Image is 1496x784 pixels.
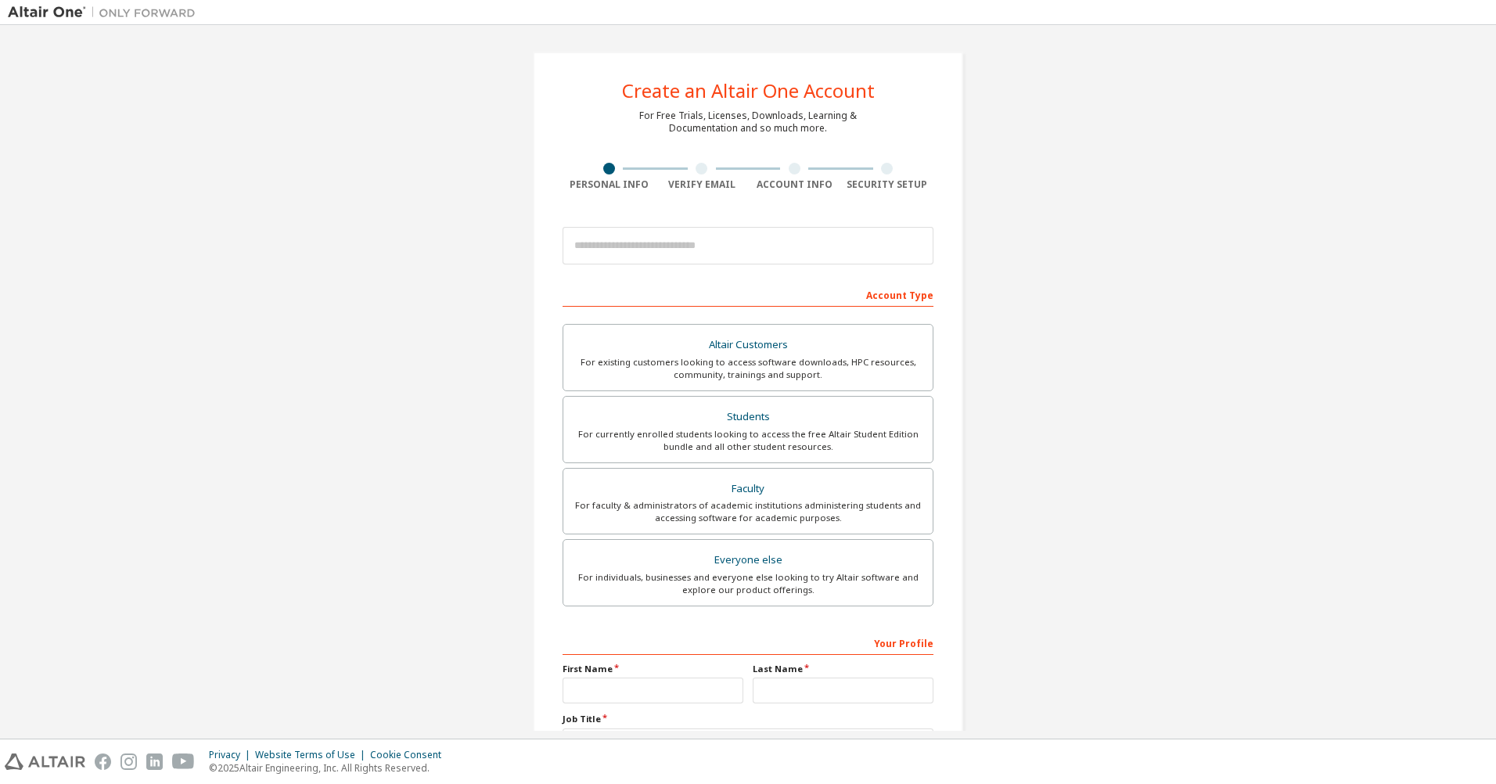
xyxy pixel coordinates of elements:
img: Altair One [8,5,203,20]
div: For existing customers looking to access software downloads, HPC resources, community, trainings ... [573,356,923,381]
img: linkedin.svg [146,753,163,770]
div: For Free Trials, Licenses, Downloads, Learning & Documentation and so much more. [639,110,857,135]
label: Last Name [753,663,933,675]
div: Create an Altair One Account [622,81,875,100]
img: altair_logo.svg [5,753,85,770]
div: Account Info [748,178,841,191]
label: First Name [563,663,743,675]
div: Security Setup [841,178,934,191]
div: Website Terms of Use [255,749,370,761]
div: Verify Email [656,178,749,191]
div: Personal Info [563,178,656,191]
div: Cookie Consent [370,749,451,761]
div: Everyone else [573,549,923,571]
div: Your Profile [563,630,933,655]
label: Job Title [563,713,933,725]
div: Faculty [573,478,923,500]
img: facebook.svg [95,753,111,770]
img: instagram.svg [120,753,137,770]
div: Students [573,406,923,428]
div: For individuals, businesses and everyone else looking to try Altair software and explore our prod... [573,571,923,596]
div: For currently enrolled students looking to access the free Altair Student Edition bundle and all ... [573,428,923,453]
div: Privacy [209,749,255,761]
img: youtube.svg [172,753,195,770]
div: For faculty & administrators of academic institutions administering students and accessing softwa... [573,499,923,524]
div: Account Type [563,282,933,307]
p: © 2025 Altair Engineering, Inc. All Rights Reserved. [209,761,451,775]
div: Altair Customers [573,334,923,356]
